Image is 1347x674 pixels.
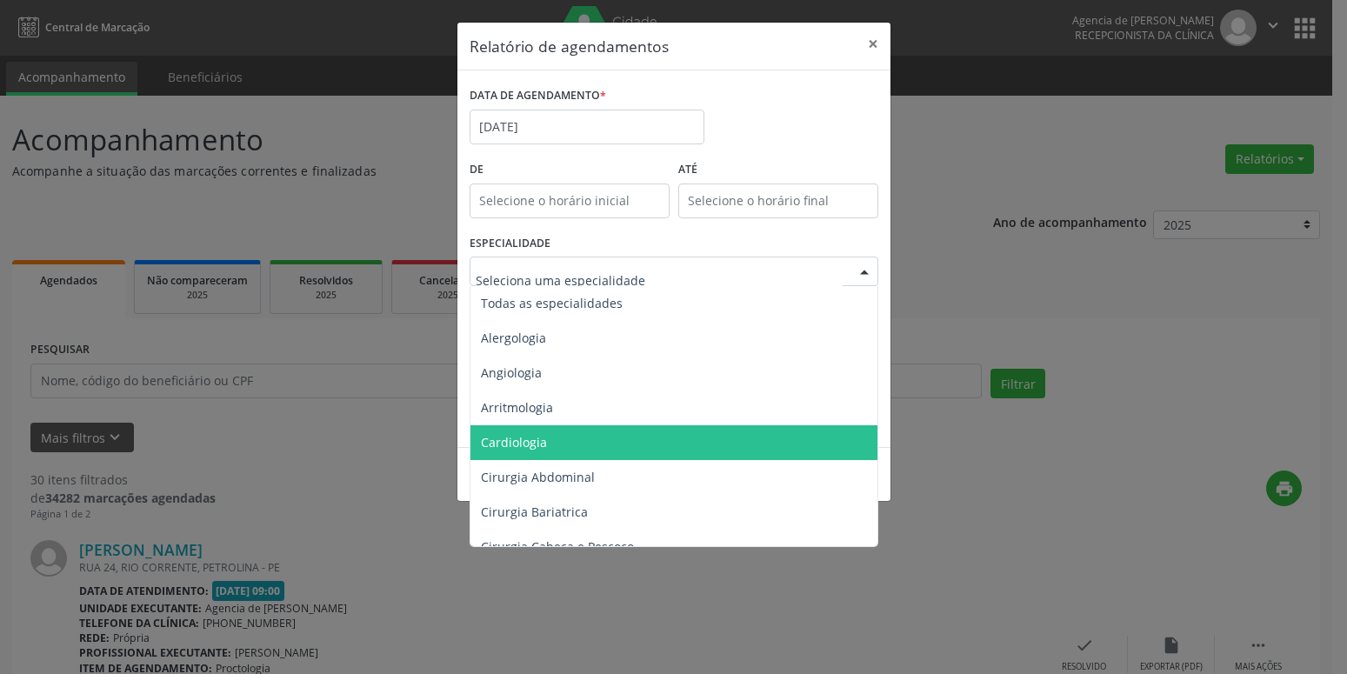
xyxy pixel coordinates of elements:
[481,364,542,381] span: Angiologia
[678,184,878,218] input: Selecione o horário final
[470,35,669,57] h5: Relatório de agendamentos
[678,157,878,184] label: ATÉ
[470,83,606,110] label: DATA DE AGENDAMENTO
[481,538,634,555] span: Cirurgia Cabeça e Pescoço
[856,23,890,65] button: Close
[470,157,670,184] label: De
[481,295,623,311] span: Todas as especialidades
[476,263,843,297] input: Seleciona uma especialidade
[470,184,670,218] input: Selecione o horário inicial
[481,504,588,520] span: Cirurgia Bariatrica
[481,330,546,346] span: Alergologia
[481,399,553,416] span: Arritmologia
[481,469,595,485] span: Cirurgia Abdominal
[470,230,550,257] label: ESPECIALIDADE
[481,434,547,450] span: Cardiologia
[470,110,704,144] input: Selecione uma data ou intervalo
